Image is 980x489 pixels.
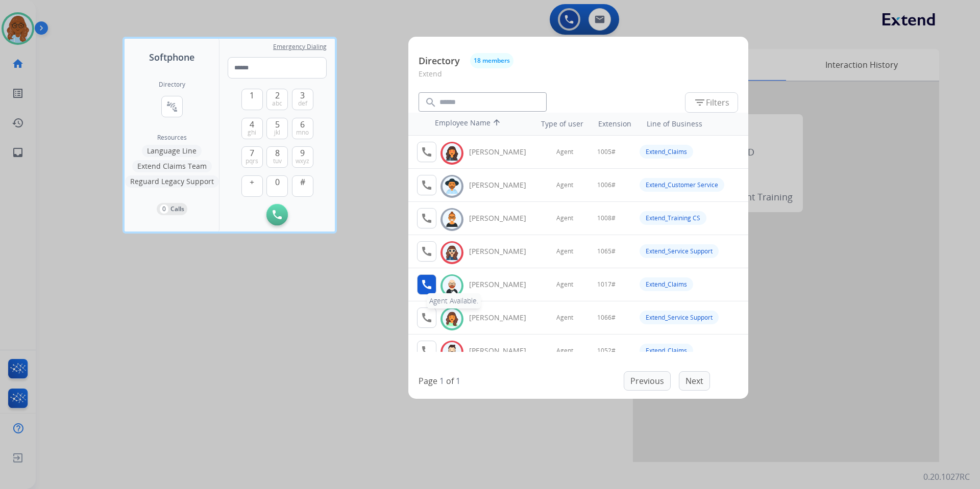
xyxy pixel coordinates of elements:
[266,89,288,110] button: 2abc
[421,278,433,291] mat-icon: call
[419,54,460,68] p: Directory
[640,244,719,258] div: Extend_Service Support
[298,99,307,108] span: def
[445,278,459,294] img: avatar
[469,279,537,290] div: [PERSON_NAME]
[556,181,573,189] span: Agent
[556,347,573,355] span: Agent
[273,157,282,165] span: tuv
[469,147,537,157] div: [PERSON_NAME]
[421,345,433,357] mat-icon: call
[419,375,437,387] p: Page
[469,213,537,223] div: [PERSON_NAME]
[296,157,309,165] span: wxyz
[445,212,459,227] img: avatar
[446,375,454,387] p: of
[241,118,263,139] button: 4ghi
[157,134,187,142] span: Resources
[597,347,616,355] span: 1052#
[640,277,693,291] div: Extend_Claims
[300,176,305,188] span: #
[556,314,573,322] span: Agent
[556,247,573,255] span: Agent
[170,204,184,214] p: Calls
[597,181,616,189] span: 1006#
[421,245,433,258] mat-icon: call
[425,96,437,109] mat-icon: search
[250,147,254,159] span: 7
[430,113,522,135] th: Employee Name
[274,128,280,137] span: jkl
[527,114,589,134] th: Type of user
[272,99,282,108] span: abc
[640,344,693,357] div: Extend_Claims
[296,128,309,137] span: mno
[157,203,187,215] button: 0Calls
[159,81,185,89] h2: Directory
[421,212,433,224] mat-icon: call
[421,312,433,324] mat-icon: call
[275,118,280,131] span: 5
[923,471,970,483] p: 0.20.1027RC
[166,100,178,113] mat-icon: connect_without_contact
[469,346,537,356] div: [PERSON_NAME]
[250,89,254,101] span: 1
[273,43,327,51] span: Emergency Dialing
[275,176,280,188] span: 0
[597,148,616,156] span: 1005#
[248,128,256,137] span: ghi
[556,148,573,156] span: Agent
[292,89,313,110] button: 3def
[445,178,459,194] img: avatar
[292,118,313,139] button: 6mno
[421,179,433,191] mat-icon: call
[421,146,433,158] mat-icon: call
[556,214,573,222] span: Agent
[640,211,706,225] div: Extend_Training CS
[241,89,263,110] button: 1
[640,311,719,324] div: Extend_Service Support
[292,146,313,168] button: 9wxyz
[470,53,513,68] button: 18 members
[417,274,436,295] button: Agent Available.
[275,147,280,159] span: 8
[250,118,254,131] span: 4
[445,344,459,360] img: avatar
[419,68,738,87] p: Extend
[273,210,282,219] img: call-button
[685,92,738,113] button: Filters
[132,160,212,172] button: Extend Claims Team
[241,175,263,197] button: +
[597,214,616,222] span: 1008#
[469,313,537,323] div: [PERSON_NAME]
[292,175,313,197] button: #
[491,118,503,130] mat-icon: arrow_upward
[300,118,305,131] span: 6
[266,118,288,139] button: 5jkl
[640,178,724,192] div: Extend_Customer Service
[241,146,263,168] button: 7pqrs
[266,175,288,197] button: 0
[125,175,219,188] button: Reguard Legacy Support
[469,246,537,256] div: [PERSON_NAME]
[597,314,616,322] span: 1066#
[694,96,729,109] span: Filters
[694,96,706,109] mat-icon: filter_list
[246,157,258,165] span: pqrs
[160,204,168,214] p: 0
[275,89,280,101] span: 2
[445,245,459,261] img: avatar
[250,176,254,188] span: +
[300,147,305,159] span: 9
[593,114,636,134] th: Extension
[445,145,459,161] img: avatar
[642,114,743,134] th: Line of Business
[597,247,616,255] span: 1065#
[142,145,202,157] button: Language Line
[266,146,288,168] button: 8tuv
[597,280,616,289] span: 1017#
[427,293,481,308] div: Agent Available.
[149,50,194,64] span: Softphone
[445,311,459,327] img: avatar
[556,280,573,289] span: Agent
